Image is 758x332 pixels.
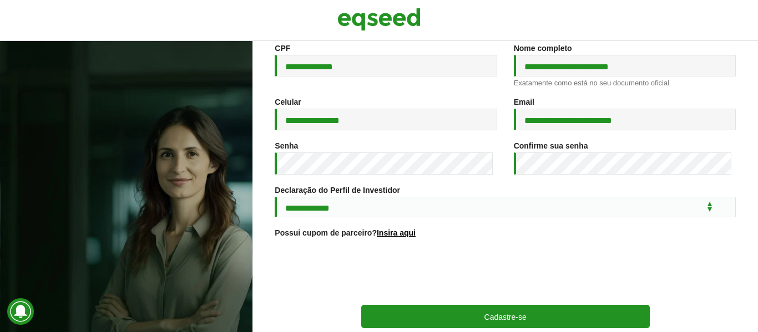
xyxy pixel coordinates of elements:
img: EqSeed Logo [337,6,421,33]
label: Email [514,98,534,106]
label: Senha [275,142,298,150]
button: Cadastre-se [361,305,650,328]
label: Declaração do Perfil de Investidor [275,186,400,194]
label: Possui cupom de parceiro? [275,229,416,237]
div: Exatamente como está no seu documento oficial [514,79,736,86]
label: Confirme sua senha [514,142,588,150]
a: Insira aqui [377,229,416,237]
label: Celular [275,98,301,106]
label: Nome completo [514,44,572,52]
iframe: reCAPTCHA [421,251,590,294]
label: CPF [275,44,290,52]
